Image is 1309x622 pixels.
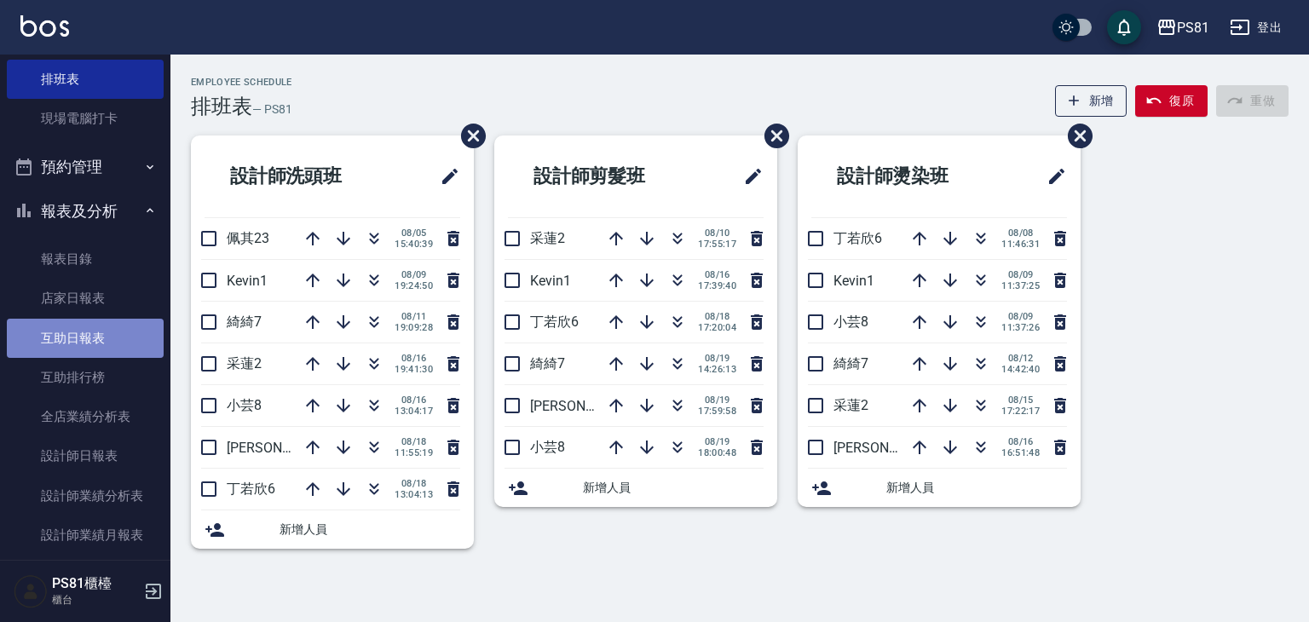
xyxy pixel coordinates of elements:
[7,397,164,436] a: 全店業績分析表
[395,227,433,239] span: 08/05
[698,395,736,406] span: 08/19
[530,314,579,330] span: 丁若欣6
[7,189,164,233] button: 報表及分析
[1001,311,1040,322] span: 08/09
[1055,85,1127,117] button: 新增
[1055,111,1095,161] span: 刪除班表
[1036,156,1067,197] span: 修改班表的標題
[1001,227,1040,239] span: 08/08
[1001,239,1040,250] span: 11:46:31
[20,15,69,37] img: Logo
[733,156,764,197] span: 修改班表的標題
[395,322,433,333] span: 19:09:28
[698,311,736,322] span: 08/18
[227,230,269,246] span: 佩其23
[698,353,736,364] span: 08/19
[7,515,164,555] a: 設計師業績月報表
[7,555,164,594] a: 設計師排行榜
[7,436,164,475] a: 設計師日報表
[395,280,433,291] span: 19:24:50
[1001,395,1040,406] span: 08/15
[698,227,736,239] span: 08/10
[494,469,777,507] div: 新增人員
[833,273,874,289] span: Kevin1
[205,146,398,207] h2: 設計師洗頭班
[7,476,164,515] a: 設計師業績分析表
[530,398,640,414] span: [PERSON_NAME]3
[698,280,736,291] span: 17:39:40
[395,311,433,322] span: 08/11
[1001,280,1040,291] span: 11:37:25
[252,101,292,118] h6: — PS81
[395,364,433,375] span: 19:41:30
[811,146,1005,207] h2: 設計師燙染班
[7,319,164,358] a: 互助日報表
[798,469,1081,507] div: 新增人員
[14,574,48,608] img: Person
[7,239,164,279] a: 報表目錄
[395,478,433,489] span: 08/18
[395,239,433,250] span: 15:40:39
[191,77,292,88] h2: Employee Schedule
[1001,364,1040,375] span: 14:42:40
[7,99,164,138] a: 現場電腦打卡
[698,436,736,447] span: 08/19
[7,279,164,318] a: 店家日報表
[1001,406,1040,417] span: 17:22:17
[395,447,433,458] span: 11:55:19
[1223,12,1289,43] button: 登出
[833,397,868,413] span: 采蓮2
[227,355,262,371] span: 采蓮2
[227,397,262,413] span: 小芸8
[280,521,460,538] span: 新增人員
[227,481,275,497] span: 丁若欣6
[1001,269,1040,280] span: 08/09
[530,273,571,289] span: Kevin1
[698,322,736,333] span: 17:20:04
[698,269,736,280] span: 08/16
[530,355,565,371] span: 綺綺7
[227,440,337,456] span: [PERSON_NAME]3
[191,95,252,118] h3: 排班表
[886,479,1067,497] span: 新增人員
[698,447,736,458] span: 18:00:48
[1001,322,1040,333] span: 11:37:26
[752,111,792,161] span: 刪除班表
[395,395,433,406] span: 08/16
[227,314,262,330] span: 綺綺7
[7,358,164,397] a: 互助排行榜
[7,60,164,99] a: 排班表
[395,436,433,447] span: 08/18
[1001,447,1040,458] span: 16:51:48
[52,575,139,592] h5: PS81櫃檯
[191,510,474,549] div: 新增人員
[430,156,460,197] span: 修改班表的標題
[530,230,565,246] span: 采蓮2
[1001,436,1040,447] span: 08/16
[1150,10,1216,45] button: PS81
[395,269,433,280] span: 08/09
[833,314,868,330] span: 小芸8
[395,406,433,417] span: 13:04:17
[508,146,701,207] h2: 設計師剪髮班
[7,145,164,189] button: 預約管理
[833,440,943,456] span: [PERSON_NAME]3
[698,239,736,250] span: 17:55:17
[395,489,433,500] span: 13:04:13
[227,273,268,289] span: Kevin1
[583,479,764,497] span: 新增人員
[1001,353,1040,364] span: 08/12
[395,353,433,364] span: 08/16
[833,355,868,371] span: 綺綺7
[698,364,736,375] span: 14:26:13
[833,230,882,246] span: 丁若欣6
[530,439,565,455] span: 小芸8
[1177,17,1209,38] div: PS81
[448,111,488,161] span: 刪除班表
[1107,10,1141,44] button: save
[52,592,139,608] p: 櫃台
[1135,85,1208,117] button: 復原
[698,406,736,417] span: 17:59:58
